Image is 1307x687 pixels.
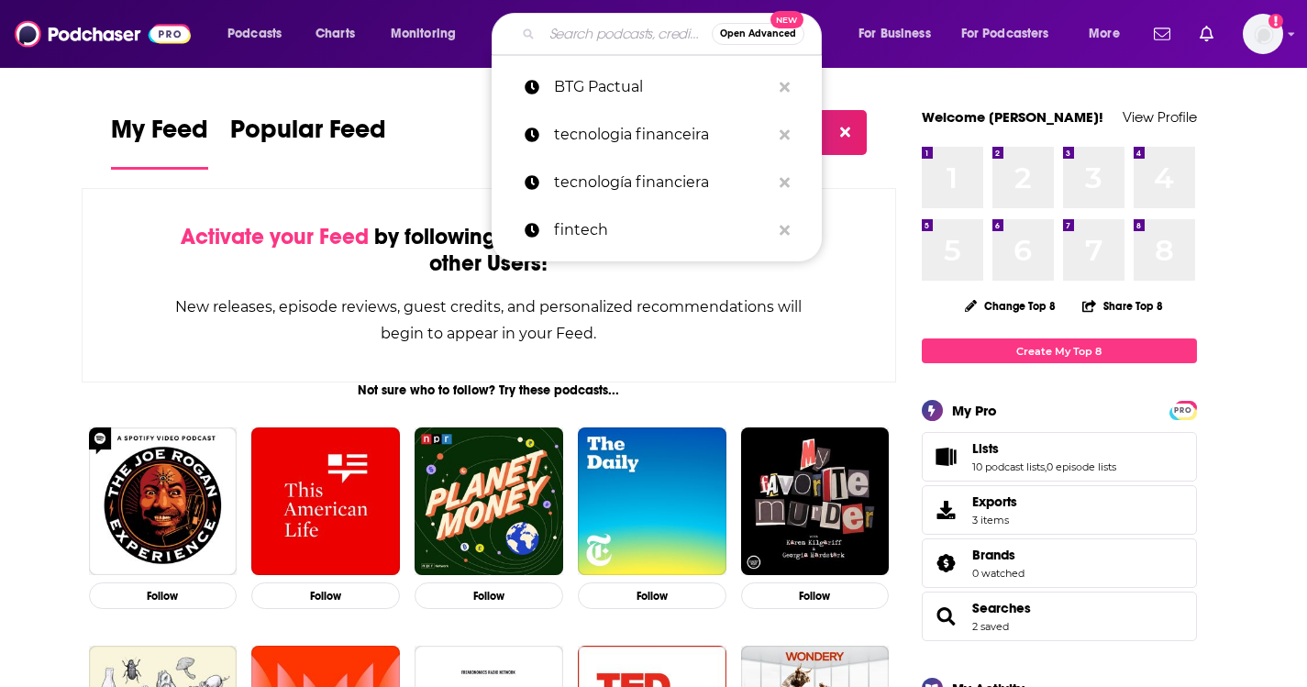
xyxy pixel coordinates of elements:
a: tecnología financiera [492,159,822,206]
a: 2 saved [972,620,1009,633]
p: tecnología financiera [554,159,770,206]
span: Logged in as bjonesvested [1243,14,1283,54]
button: Share Top 8 [1081,288,1164,324]
a: fintech [492,206,822,254]
a: Welcome [PERSON_NAME]! [922,108,1103,126]
a: Show notifications dropdown [1192,18,1221,50]
span: For Podcasters [961,21,1049,47]
a: PRO [1172,403,1194,416]
span: Searches [922,592,1197,641]
span: PRO [1172,404,1194,417]
a: View Profile [1123,108,1197,126]
button: Follow [251,582,400,609]
button: Follow [89,582,238,609]
a: Lists [928,444,965,470]
a: BTG Pactual [492,63,822,111]
span: Brands [972,547,1015,563]
img: Podchaser - Follow, Share and Rate Podcasts [15,17,191,51]
span: More [1089,21,1120,47]
img: Planet Money [415,427,563,576]
a: 0 episode lists [1047,460,1116,473]
a: Popular Feed [230,114,386,170]
div: My Pro [952,402,997,419]
p: fintech [554,206,770,254]
a: Brands [928,550,965,576]
a: Searches [972,600,1031,616]
p: BTG Pactual [554,63,770,111]
span: 3 items [972,514,1017,526]
button: Show profile menu [1243,14,1283,54]
div: New releases, episode reviews, guest credits, and personalized recommendations will begin to appe... [174,294,804,347]
p: tecnologia financeira [554,111,770,159]
span: Activate your Feed [181,223,369,250]
span: Brands [922,538,1197,588]
div: Not sure who to follow? Try these podcasts... [82,382,897,398]
input: Search podcasts, credits, & more... [542,19,712,49]
a: Exports [922,485,1197,535]
a: tecnologia financeira [492,111,822,159]
svg: Add a profile image [1268,14,1283,28]
span: Popular Feed [230,114,386,156]
a: Create My Top 8 [922,338,1197,363]
button: open menu [1076,19,1143,49]
img: User Profile [1243,14,1283,54]
button: open menu [378,19,480,49]
img: The Daily [578,427,726,576]
a: Charts [304,19,366,49]
a: Searches [928,604,965,629]
a: 0 watched [972,567,1025,580]
img: The Joe Rogan Experience [89,427,238,576]
span: Podcasts [227,21,282,47]
span: Monitoring [391,21,456,47]
button: open menu [846,19,954,49]
button: Change Top 8 [954,294,1068,317]
a: Lists [972,440,1116,457]
span: Lists [922,432,1197,482]
span: Open Advanced [720,29,796,39]
button: open menu [215,19,305,49]
button: Follow [578,582,726,609]
span: Exports [972,493,1017,510]
span: Lists [972,440,999,457]
div: by following Podcasts, Creators, Lists, and other Users! [174,224,804,277]
img: This American Life [251,427,400,576]
button: Follow [415,582,563,609]
a: Show notifications dropdown [1146,18,1178,50]
span: For Business [858,21,931,47]
button: open menu [949,19,1076,49]
img: My Favorite Murder with Karen Kilgariff and Georgia Hardstark [741,427,890,576]
span: , [1045,460,1047,473]
span: My Feed [111,114,208,156]
div: Search podcasts, credits, & more... [509,13,839,55]
a: Brands [972,547,1025,563]
button: Follow [741,582,890,609]
span: Exports [928,497,965,523]
button: Open AdvancedNew [712,23,804,45]
span: New [770,11,803,28]
span: Charts [316,21,355,47]
a: 10 podcast lists [972,460,1045,473]
a: My Feed [111,114,208,170]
